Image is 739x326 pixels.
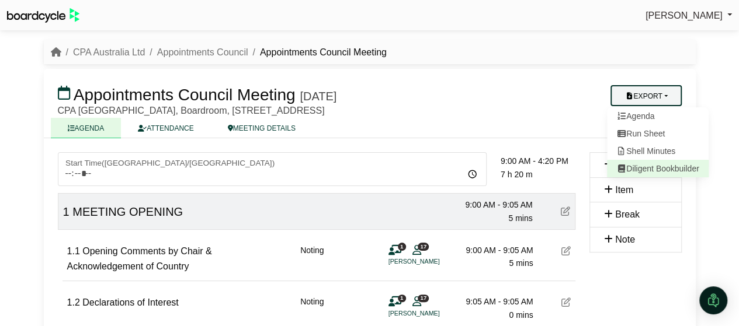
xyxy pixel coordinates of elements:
[67,297,80,307] span: 1.2
[248,45,386,60] li: Appointments Council Meeting
[72,205,183,218] span: MEETING OPENING
[509,258,533,268] span: 5 mins
[7,8,79,23] img: BoardcycleBlackGreen-aaafeed430059cb809a45853b8cf6d952af9d84e6e89e1f1685b34bfd5cb7d64.svg
[508,213,532,223] span: 5 mins
[300,89,336,103] div: [DATE]
[610,85,681,106] button: Export
[51,118,122,138] a: AGENDA
[699,286,727,314] div: Open Intercom Messenger
[646,10,723,20] span: [PERSON_NAME]
[607,125,709,142] a: Run Sheet
[398,243,406,250] span: 1
[615,209,640,219] span: Break
[509,310,533,320] span: 0 mins
[67,246,80,256] span: 1.1
[51,45,387,60] nav: breadcrumb
[63,205,70,218] span: 1
[82,297,179,307] span: Declarations of Interest
[157,47,248,57] a: Appointments Council
[501,155,582,167] div: 9:00 AM - 4:20 PM
[388,309,476,318] li: [PERSON_NAME]
[300,295,324,321] div: Noting
[615,234,635,244] span: Note
[121,118,210,138] a: ATTENDANCE
[418,243,429,250] span: 17
[418,295,429,302] span: 17
[74,86,296,104] span: Appointments Council Meeting
[451,198,533,211] div: 9:00 AM - 9:05 AM
[398,295,406,302] span: 1
[300,244,324,274] div: Noting
[388,257,476,267] li: [PERSON_NAME]
[452,244,533,257] div: 9:00 AM - 9:05 AM
[607,142,709,160] a: Shell Minutes
[607,160,709,177] a: Diligent Bookbuilder
[501,170,532,179] span: 7 h 20 m
[607,107,709,125] a: Agenda
[211,118,313,138] a: MEETING DETAILS
[646,8,732,23] a: [PERSON_NAME]
[615,185,633,195] span: Item
[58,106,325,115] span: CPA [GEOGRAPHIC_DATA], Boardroom, [STREET_ADDRESS]
[452,295,533,308] div: 9:05 AM - 9:05 AM
[73,47,145,57] a: CPA Australia Ltd
[67,246,212,271] span: Opening Comments by Chair & Acknowledgement of Country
